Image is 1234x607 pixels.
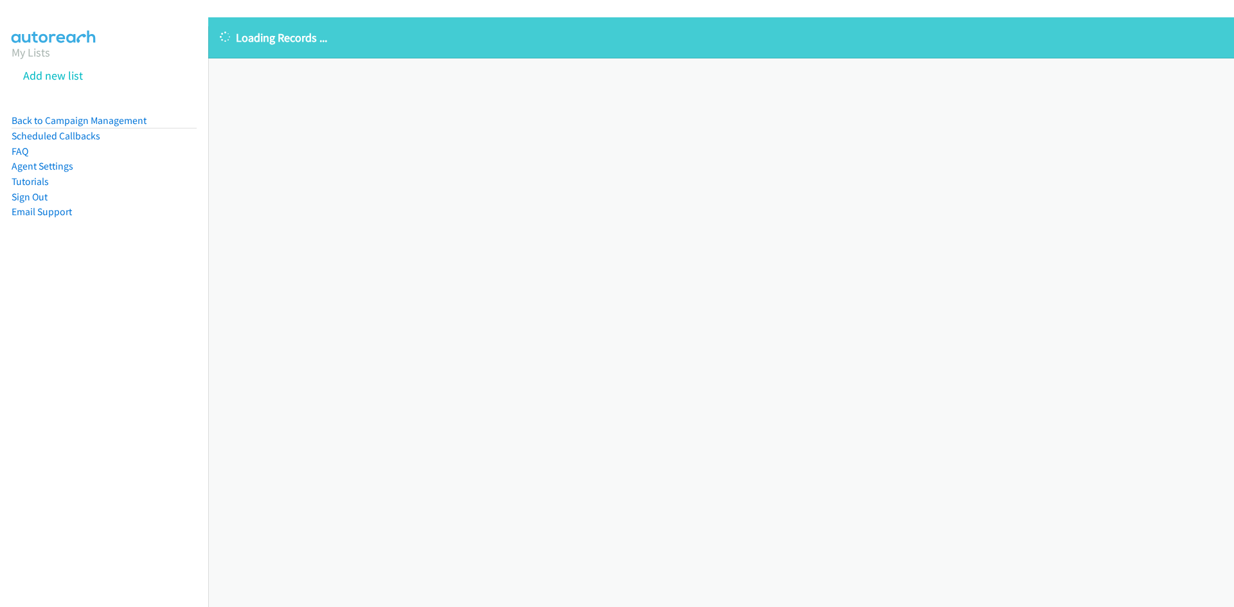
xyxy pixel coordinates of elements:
a: Sign Out [12,191,48,203]
a: Agent Settings [12,160,73,172]
a: Tutorials [12,175,49,188]
a: Scheduled Callbacks [12,130,100,142]
a: My Lists [12,45,50,60]
p: Loading Records ... [220,29,1222,46]
a: FAQ [12,145,28,157]
a: Add new list [23,68,83,83]
a: Email Support [12,206,72,218]
a: Back to Campaign Management [12,114,147,127]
